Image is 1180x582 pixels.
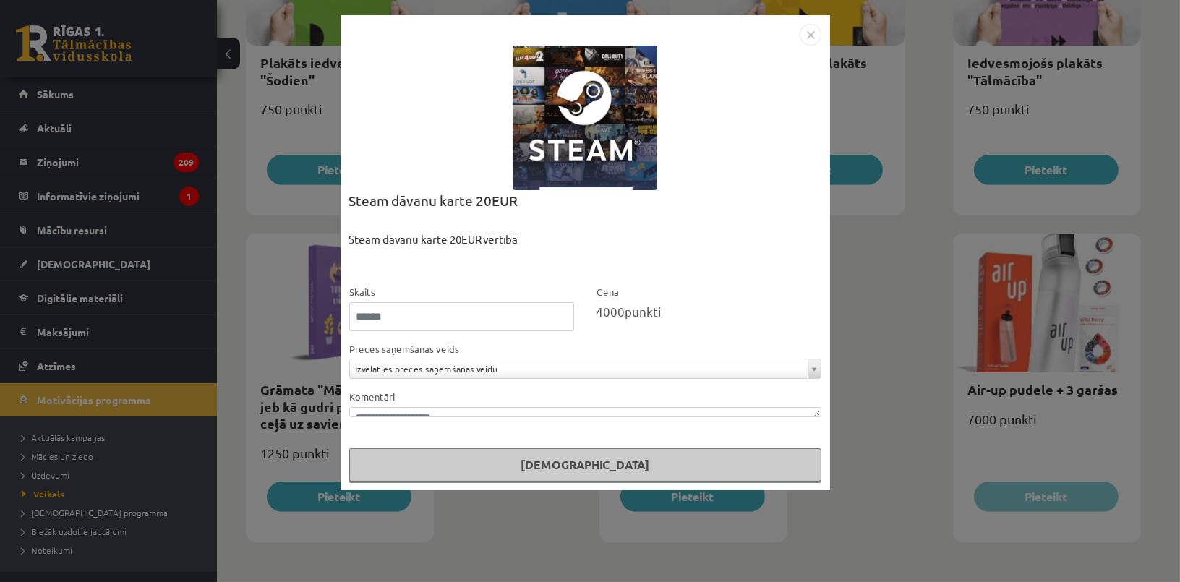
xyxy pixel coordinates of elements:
[350,359,821,378] a: Izvēlaties preces saņemšanas veidu
[800,26,821,40] a: Close
[596,304,625,319] span: 4000
[800,24,821,46] img: motivation-modal-close-c4c6120e38224f4335eb81b515c8231475e344d61debffcd306e703161bf1fac.png
[349,390,396,404] label: Komentāri
[596,302,821,321] div: punkti
[349,448,821,482] button: [DEMOGRAPHIC_DATA]
[349,231,821,284] div: Steam dāvanu karte 20EUR vērtībā
[349,342,460,356] label: Preces saņemšanas veids
[349,190,821,231] div: Steam dāvanu karte 20EUR
[356,359,802,378] span: Izvēlaties preces saņemšanas veidu
[349,285,376,299] label: Skaits
[596,285,619,299] label: Cena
